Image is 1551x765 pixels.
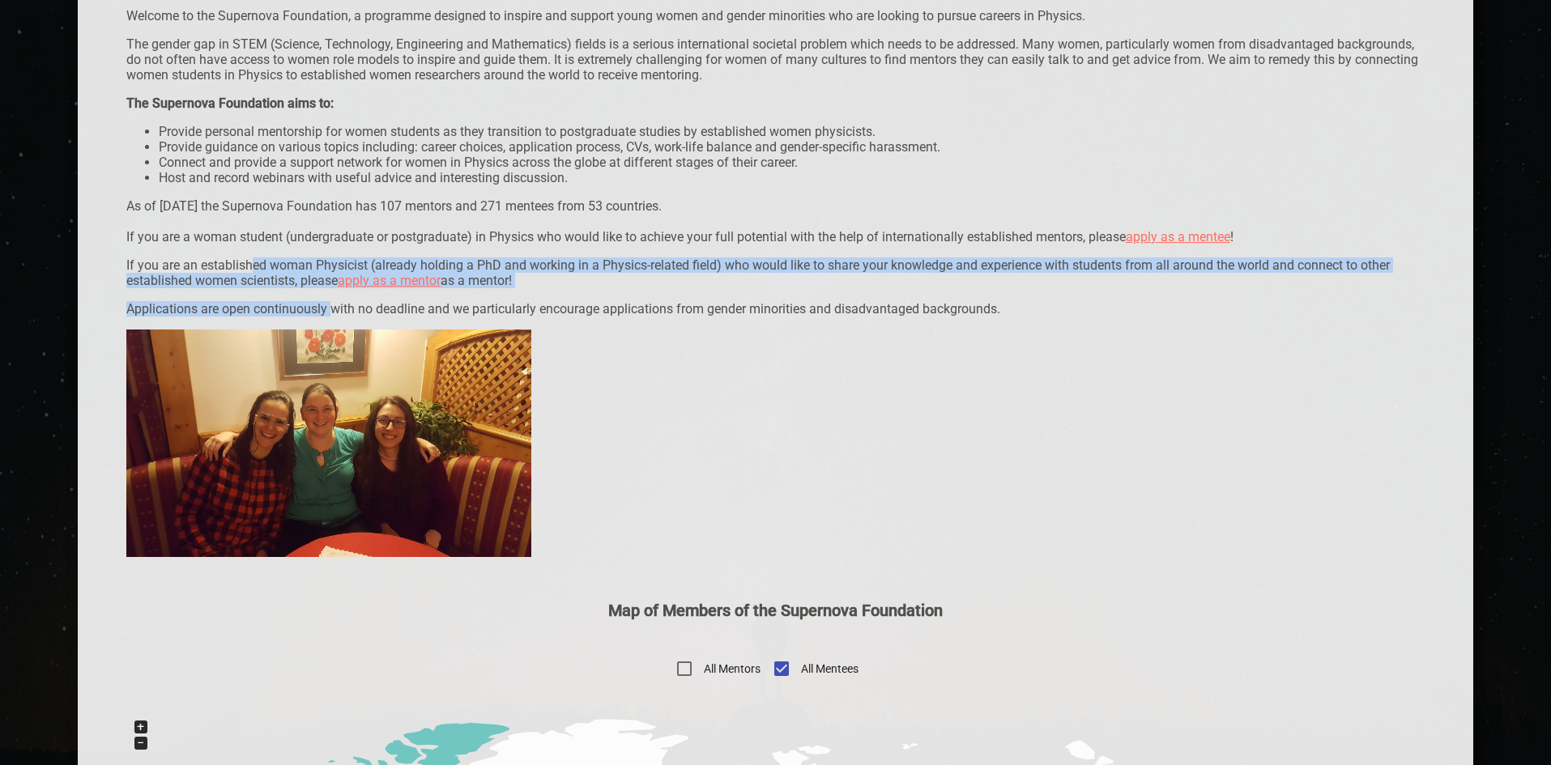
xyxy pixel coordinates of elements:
a: apply as a mentee [1126,229,1230,244]
p: Welcome to the Supernova Foundation, a programme designed to inspire and support young women and ... [126,8,1425,23]
li: Provide guidance on various topics including: career choices, application process, CVs, work-life... [159,139,1425,155]
div: The Supernova Foundation aims to: [126,96,1425,111]
li: Provide personal mentorship for women students as they transition to postgraduate studies by esta... [159,124,1425,139]
p: If you are an established woman Physicist (already holding a PhD and working in a Physics-related... [126,257,1425,288]
p: As of [DATE] the Supernova Foundation has 107 mentors and 271 mentees from 53 countries. If you a... [126,198,1425,244]
div: + [134,720,147,733]
li: Host and record webinars with useful advice and interesting discussion. [159,170,1425,185]
span: All Mentors [704,661,761,678]
div: Map of Members of the Supernova Foundation [126,601,1425,649]
li: Connect and provide a support network for women in Physics across the globe at different stages o... [159,155,1425,170]
span: All Mentees [801,661,859,678]
a: apply as a mentor [338,273,441,288]
div: − [134,737,147,750]
p: The gender gap in STEM (Science, Technology, Engineering and Mathematics) fields is a serious int... [126,36,1425,83]
p: Applications are open continuously with no deadline and we particularly encourage applications fr... [126,301,1425,317]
